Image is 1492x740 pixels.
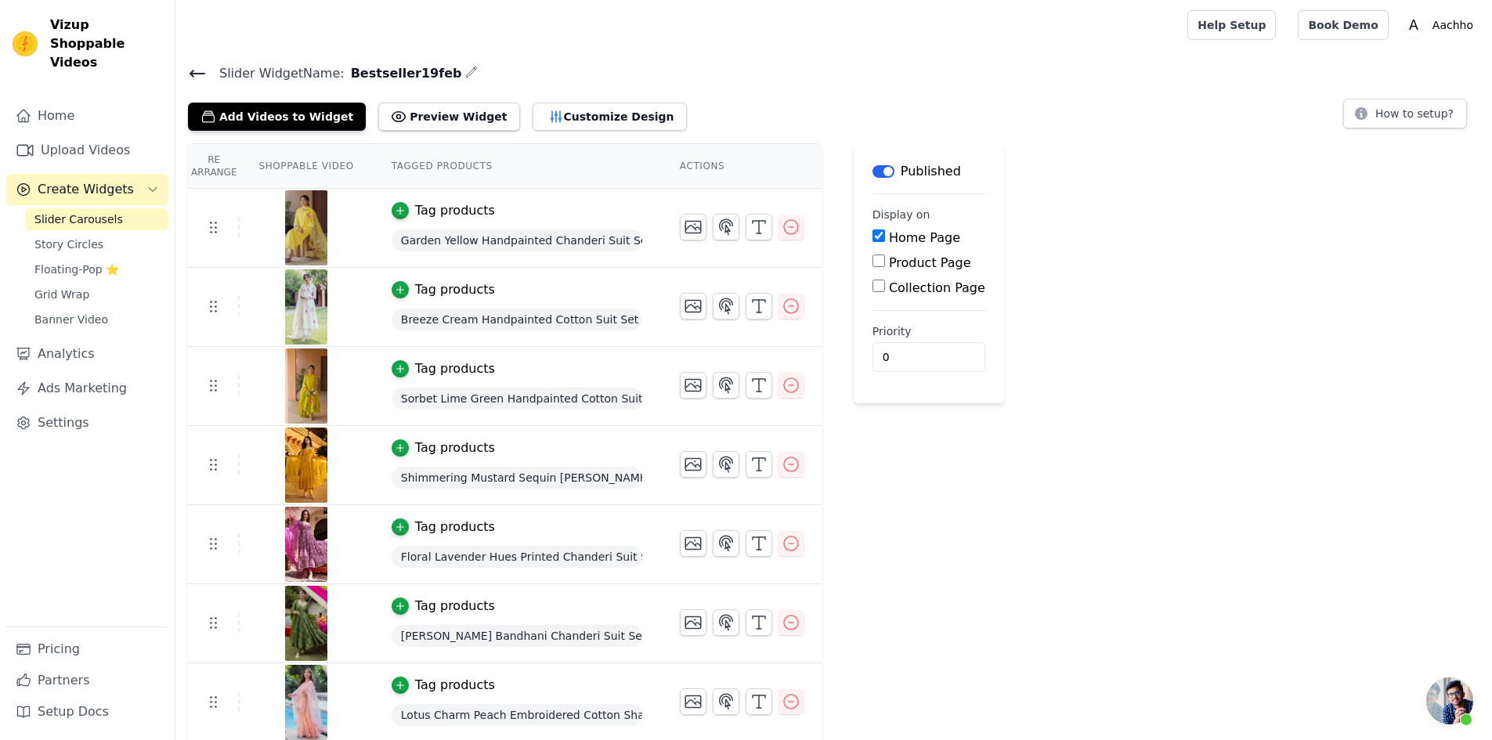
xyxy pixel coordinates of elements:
[1409,17,1418,33] text: A
[661,144,822,189] th: Actions
[6,100,168,132] a: Home
[465,63,478,84] div: Edit Name
[207,64,345,83] span: Slider Widget Name:
[34,287,89,302] span: Grid Wrap
[533,103,687,131] button: Customize Design
[13,31,38,56] img: Vizup
[415,518,495,536] div: Tag products
[1343,99,1467,128] button: How to setup?
[392,229,642,251] span: Garden Yellow Handpainted Chanderi Suit Set
[38,180,134,199] span: Create Widgets
[392,467,642,489] span: Shimmering Mustard Sequin [PERSON_NAME] Suit Set
[392,546,642,568] span: Floral Lavender Hues Printed Chanderi Suit Set
[415,597,495,615] div: Tag products
[680,293,706,319] button: Change Thumbnail
[415,359,495,378] div: Tag products
[188,144,240,189] th: Re Arrange
[392,625,642,647] span: [PERSON_NAME] Bandhani Chanderi Suit Set
[415,439,495,457] div: Tag products
[34,236,103,252] span: Story Circles
[1426,677,1473,724] div: Open chat
[680,530,706,557] button: Change Thumbnail
[373,144,661,189] th: Tagged Products
[378,103,519,131] button: Preview Widget
[6,135,168,166] a: Upload Videos
[25,258,168,280] a: Floating-Pop ⭐
[872,323,985,339] label: Priority
[34,211,123,227] span: Slider Carousels
[240,144,372,189] th: Shoppable Video
[6,338,168,370] a: Analytics
[392,439,495,457] button: Tag products
[392,280,495,299] button: Tag products
[889,230,960,245] label: Home Page
[415,201,495,220] div: Tag products
[34,312,108,327] span: Banner Video
[284,428,328,503] img: vizup-images-9607.jpg
[284,507,328,582] img: vizup-images-7e49.jpg
[680,609,706,636] button: Change Thumbnail
[25,309,168,330] a: Banner Video
[25,233,168,255] a: Story Circles
[6,373,168,404] a: Ads Marketing
[6,174,168,205] button: Create Widgets
[284,348,328,424] img: reel-preview-www-aachho-com.myshopify.com-3645136368235307050_3627947309.jpeg
[345,64,462,83] span: Bestseller19feb
[872,207,930,222] legend: Display on
[889,255,971,270] label: Product Page
[1401,11,1479,39] button: A Aachho
[415,280,495,299] div: Tag products
[188,103,366,131] button: Add Videos to Widget
[415,676,495,695] div: Tag products
[392,704,642,726] span: Lotus Charm Peach Embroidered Cotton Sharara Set
[25,283,168,305] a: Grid Wrap
[680,372,706,399] button: Change Thumbnail
[1187,10,1276,40] a: Help Setup
[34,262,119,277] span: Floating-Pop ⭐
[6,634,168,665] a: Pricing
[392,518,495,536] button: Tag products
[6,696,168,727] a: Setup Docs
[1426,11,1479,39] p: Aachho
[284,190,328,265] img: reel-preview-www-aachho-com.myshopify.com-3645861950329905241_3627947309.jpeg
[680,451,706,478] button: Change Thumbnail
[284,665,328,740] img: reel-preview-www-aachho-com.myshopify.com-3669037752236073600_3627947309.jpeg
[1298,10,1388,40] a: Book Demo
[284,269,328,345] img: reel-preview-www-aachho-com.myshopify.com-3647306381041924911_3627947309.jpeg
[680,688,706,715] button: Change Thumbnail
[392,359,495,378] button: Tag products
[392,388,642,410] span: Sorbet Lime Green Handpainted Cotton Suit Set
[392,676,495,695] button: Tag products
[6,665,168,696] a: Partners
[392,597,495,615] button: Tag products
[50,16,162,72] span: Vizup Shoppable Videos
[889,280,985,295] label: Collection Page
[392,309,642,330] span: Breeze Cream Handpainted Cotton Suit Set
[901,162,961,181] p: Published
[392,201,495,220] button: Tag products
[284,586,328,661] img: reel-preview-www-aachho-com.myshopify.com-3690056381744142818_3627947309.jpeg
[1343,110,1467,125] a: How to setup?
[680,214,706,240] button: Change Thumbnail
[6,407,168,439] a: Settings
[25,208,168,230] a: Slider Carousels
